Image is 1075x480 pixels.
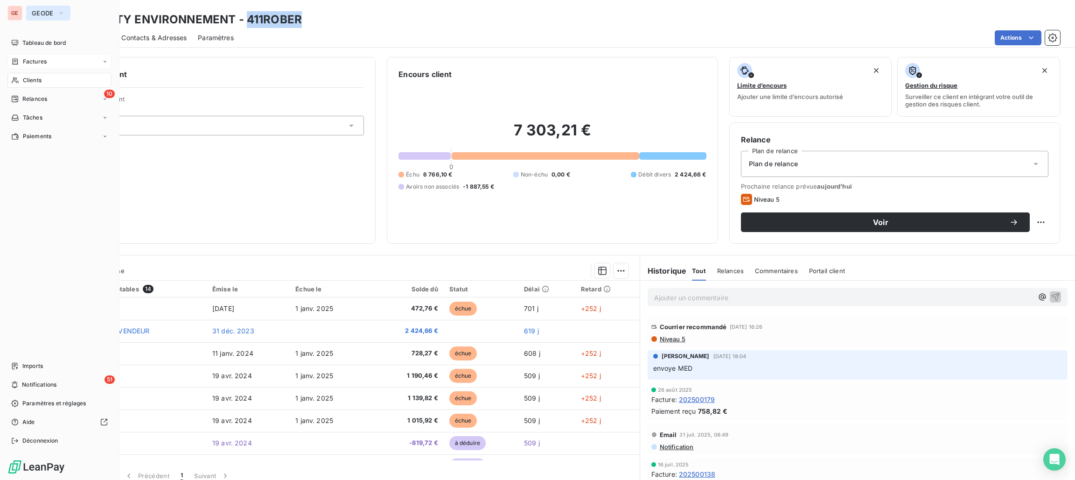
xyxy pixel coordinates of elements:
span: 608 j [524,349,540,357]
span: Déconnexion [22,437,58,445]
span: 6 766,10 € [423,170,453,179]
span: Non-échu [521,170,548,179]
span: 728,27 € [380,349,438,358]
div: Pièces comptables [81,285,201,293]
span: Prochaine relance prévue [741,183,1048,190]
span: 701 j [524,304,538,312]
span: envoye MED [653,364,693,372]
span: Contacts & Adresses [121,33,187,42]
div: Émise le [212,285,284,293]
span: 0,00 € [551,170,570,179]
button: Gestion du risqueSurveiller ce client en intégrant votre outil de gestion des risques client. [897,57,1060,117]
button: Limite d’encoursAjouter une limite d’encours autorisé [729,57,892,117]
span: échue [449,391,477,405]
span: Factures [23,57,47,66]
span: échue [449,346,477,360]
span: Niveau 5 [754,196,780,203]
span: Échu [406,170,419,179]
span: Aide [22,418,35,426]
span: 202500179 [679,395,715,404]
div: Retard [581,285,634,293]
span: 31 déc. 2023 [212,327,254,335]
span: 2 424,66 € [675,170,706,179]
span: Paramètres [198,33,234,42]
span: à déduire [449,459,486,473]
span: Niveau 5 [659,335,685,343]
span: +252 j [581,349,601,357]
div: GE [7,6,22,21]
span: 1 janv. 2025 [295,394,333,402]
span: Relances [717,267,744,275]
span: +252 j [581,416,601,424]
span: 19 avr. 2024 [212,394,252,402]
span: échue [449,302,477,316]
span: aujourd’hui [817,183,852,190]
span: 509 j [524,372,540,380]
h3: INFINITY ENVIRONNEMENT - 411ROBER [82,11,302,28]
span: Facture : [651,395,677,404]
span: Plan de relance [749,159,798,169]
span: GEODE [32,9,54,17]
h6: Historique [640,265,687,276]
span: Email [660,431,677,438]
span: Voir [752,219,1009,226]
span: Clients [23,76,42,85]
span: Ajouter une limite d’encours autorisé [737,93,843,100]
button: Actions [995,30,1041,45]
span: +252 j [581,372,601,380]
span: 1 janv. 2025 [295,416,333,424]
span: Commentaires [755,267,798,275]
span: Tâches [23,113,42,122]
span: Débit divers [638,170,671,179]
span: 26 août 2025 [658,387,692,393]
span: Portail client [809,267,845,275]
span: 472,76 € [380,304,438,313]
span: 202500138 [679,469,715,479]
span: 1 190,46 € [380,371,438,381]
span: Propriétés Client [75,95,364,108]
span: Facture : [651,469,677,479]
span: 758,82 € [698,406,727,416]
span: 19 avr. 2024 [212,416,252,424]
span: Courrier recommandé [660,323,727,331]
span: [DATE] [212,304,234,312]
span: à déduire [449,436,486,450]
span: 31 juil. 2025, 08:49 [679,432,728,438]
div: Échue le [295,285,369,293]
span: [PERSON_NAME] [662,352,710,360]
span: [DATE] 18:04 [713,353,747,359]
span: Paiements [23,132,51,141]
span: -819,72 € [380,438,438,448]
div: Solde dû [380,285,438,293]
span: 19 avr. 2024 [212,372,252,380]
h2: 7 303,21 € [398,121,706,149]
span: 10 [104,90,115,98]
span: 51 [105,375,115,384]
span: 619 j [524,327,539,335]
span: Tout [692,267,706,275]
span: 509 j [524,439,540,447]
span: 509 j [524,416,540,424]
div: Open Intercom Messenger [1043,448,1066,471]
span: Limite d’encours [737,82,787,89]
h6: Encours client [398,69,452,80]
span: échue [449,414,477,428]
span: 0 [449,163,453,170]
span: 19 avr. 2024 [212,439,252,447]
a: Aide [7,415,112,430]
span: Tableau de bord [22,39,66,47]
h6: Informations client [56,69,364,80]
span: Paramètres et réglages [22,399,86,408]
div: Délai [524,285,570,293]
img: Logo LeanPay [7,459,65,474]
span: 11 janv. 2024 [212,349,253,357]
button: Voir [741,212,1030,232]
span: Notification [659,443,694,451]
span: 509 j [524,394,540,402]
span: 2 424,66 € [380,326,438,336]
span: échue [449,369,477,383]
span: [DATE] 16:26 [730,324,763,330]
span: 1 015,92 € [380,416,438,425]
span: -1 887,55 € [463,183,494,191]
span: Relances [22,95,47,103]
